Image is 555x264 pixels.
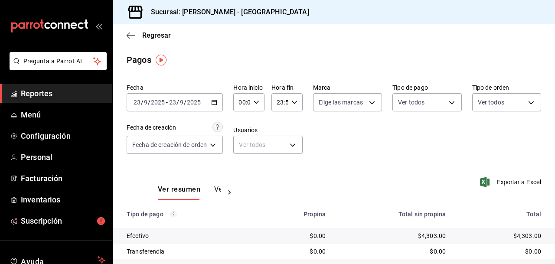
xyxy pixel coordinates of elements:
div: navigation tabs [158,185,221,200]
span: Pregunta a Parrot AI [23,57,93,66]
span: Personal [21,151,105,163]
span: Regresar [142,31,171,39]
div: Ver todos [233,136,302,154]
button: Exportar a Excel [482,177,541,187]
button: Regresar [127,31,171,39]
label: Fecha [127,85,223,91]
input: -- [180,99,184,106]
img: Tooltip marker [156,55,166,65]
span: Facturación [21,173,105,184]
div: Efectivo [127,231,244,240]
div: Total sin propina [340,211,446,218]
label: Tipo de pago [392,85,461,91]
div: $4,303.00 [340,231,446,240]
div: $0.00 [460,247,541,256]
div: $0.00 [258,247,326,256]
label: Hora inicio [233,85,264,91]
a: Pregunta a Parrot AI [6,63,107,72]
span: Ver todos [398,98,424,107]
span: / [184,99,186,106]
input: -- [169,99,176,106]
span: / [148,99,150,106]
span: Fecha de creación de orden [132,140,207,149]
div: $0.00 [258,231,326,240]
input: ---- [186,99,201,106]
div: Tipo de pago [127,211,244,218]
label: Tipo de orden [472,85,541,91]
div: $0.00 [340,247,446,256]
span: Reportes [21,88,105,99]
button: open_drawer_menu [95,23,102,29]
div: $4,303.00 [460,231,541,240]
button: Pregunta a Parrot AI [10,52,107,70]
svg: Los pagos realizados con Pay y otras terminales son montos brutos. [170,211,176,217]
span: / [176,99,179,106]
span: Ver todos [478,98,504,107]
span: Suscripción [21,215,105,227]
div: Transferencia [127,247,244,256]
label: Usuarios [233,127,302,133]
input: -- [133,99,141,106]
button: Ver resumen [158,185,200,200]
button: Ver pagos [214,185,247,200]
label: Marca [313,85,382,91]
span: Menú [21,109,105,121]
input: -- [144,99,148,106]
span: Configuración [21,130,105,142]
div: Total [460,211,541,218]
span: / [141,99,144,106]
h3: Sucursal: [PERSON_NAME] - [GEOGRAPHIC_DATA] [144,7,309,17]
div: Propina [258,211,326,218]
span: Inventarios [21,194,105,205]
label: Hora fin [271,85,303,91]
input: ---- [150,99,165,106]
span: Elige las marcas [319,98,363,107]
div: Pagos [127,53,151,66]
span: - [166,99,168,106]
div: Fecha de creación [127,123,176,132]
